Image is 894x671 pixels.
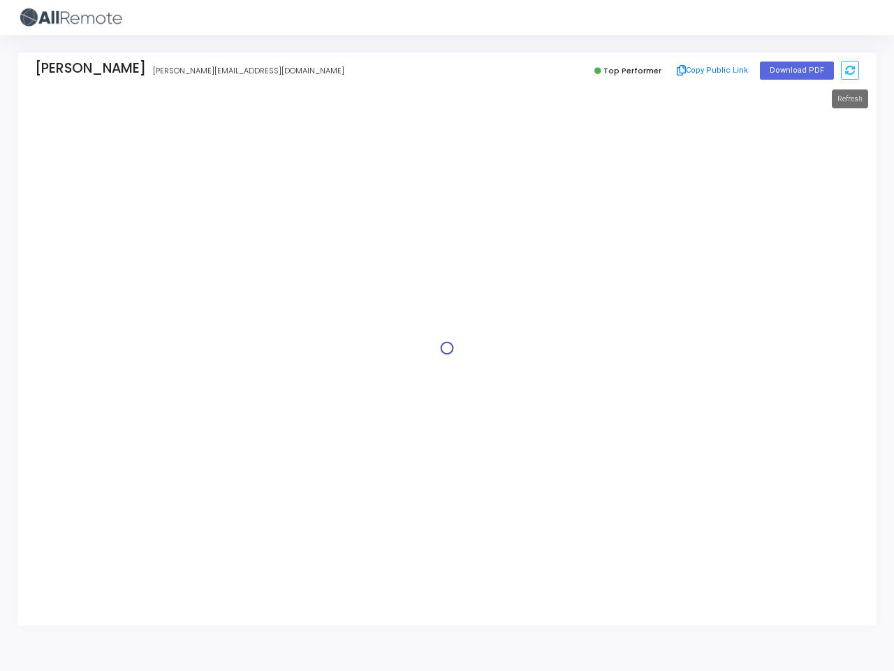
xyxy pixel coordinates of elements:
[35,60,146,76] div: [PERSON_NAME]
[17,3,122,31] img: logo
[760,62,834,80] button: Download PDF
[603,65,661,76] span: Top Performer
[153,65,344,77] div: [PERSON_NAME][EMAIL_ADDRESS][DOMAIN_NAME]
[673,60,753,81] button: Copy Public Link
[832,89,868,108] div: Refresh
